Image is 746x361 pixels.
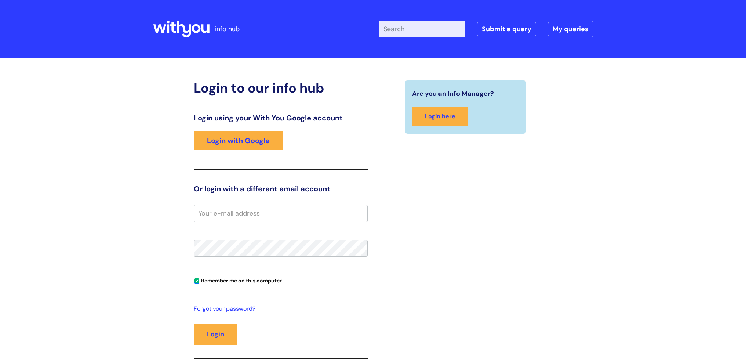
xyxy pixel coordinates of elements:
[548,21,593,37] a: My queries
[477,21,536,37] a: Submit a query
[194,279,199,284] input: Remember me on this computer
[194,80,368,96] h2: Login to our info hub
[194,113,368,122] h3: Login using your With You Google account
[194,131,283,150] a: Login with Google
[194,184,368,193] h3: Or login with a different email account
[194,274,368,286] div: You can uncheck this option if you're logging in from a shared device
[194,324,237,345] button: Login
[215,23,240,35] p: info hub
[194,304,364,314] a: Forgot your password?
[412,107,468,126] a: Login here
[412,88,494,100] span: Are you an Info Manager?
[194,205,368,222] input: Your e-mail address
[194,276,282,284] label: Remember me on this computer
[379,21,465,37] input: Search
